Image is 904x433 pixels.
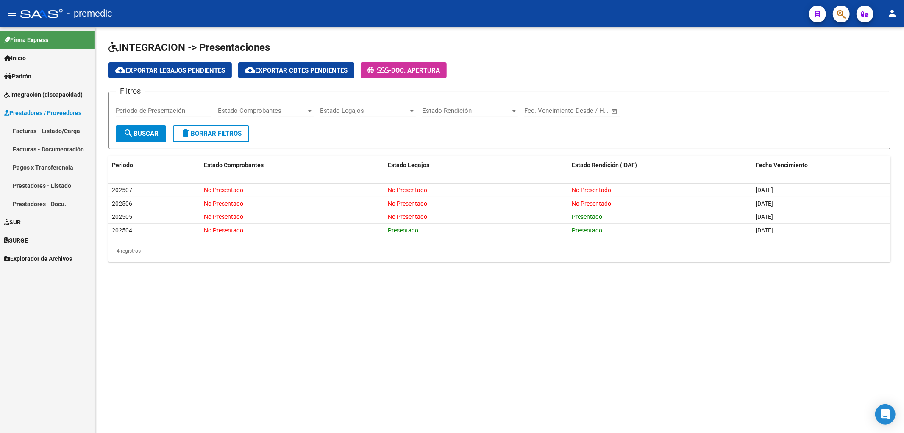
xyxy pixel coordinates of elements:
h3: Filtros [116,85,145,97]
datatable-header-cell: Estado Comprobantes [200,156,384,174]
span: SURGE [4,236,28,245]
span: No Presentado [388,200,427,207]
span: Exportar Legajos Pendientes [115,67,225,74]
span: [DATE] [756,200,773,207]
span: Doc. Apertura [391,67,440,74]
span: 202505 [112,213,132,220]
mat-icon: delete [181,128,191,138]
span: Estado Legajos [388,162,429,168]
div: Open Intercom Messenger [875,404,896,425]
span: Fecha Vencimiento [756,162,808,168]
span: Inicio [4,53,26,63]
span: No Presentado [572,200,611,207]
input: Fecha fin [566,107,607,115]
span: - [367,67,391,74]
button: Exportar Legajos Pendientes [108,62,232,78]
span: Buscar [123,130,159,137]
span: SUR [4,218,21,227]
div: 4 registros [108,240,890,262]
mat-icon: menu [7,8,17,18]
span: Borrar Filtros [181,130,242,137]
span: Presentado [388,227,418,234]
datatable-header-cell: Fecha Vencimiento [752,156,890,174]
span: [DATE] [756,213,773,220]
button: Buscar [116,125,166,142]
datatable-header-cell: Periodo [108,156,200,174]
span: Estado Rendición [422,107,510,115]
span: No Presentado [204,227,243,234]
button: Borrar Filtros [173,125,249,142]
mat-icon: cloud_download [245,65,255,75]
span: [DATE] [756,187,773,193]
span: Presentado [572,227,602,234]
span: No Presentado [388,213,427,220]
span: Presentado [572,213,602,220]
span: 202507 [112,187,132,193]
span: Padrón [4,72,31,81]
span: [DATE] [756,227,773,234]
span: No Presentado [204,200,243,207]
span: Periodo [112,162,133,168]
input: Fecha inicio [524,107,559,115]
span: Exportar Cbtes Pendientes [245,67,348,74]
span: Prestadores / Proveedores [4,108,81,117]
span: 202506 [112,200,132,207]
span: Estado Comprobantes [218,107,306,115]
mat-icon: search [123,128,134,138]
mat-icon: person [887,8,897,18]
datatable-header-cell: Estado Legajos [384,156,568,174]
span: 202504 [112,227,132,234]
span: No Presentado [204,187,243,193]
button: -Doc. Apertura [361,62,447,78]
span: No Presentado [204,213,243,220]
datatable-header-cell: Estado Rendición (IDAF) [568,156,752,174]
span: No Presentado [572,187,611,193]
button: Open calendar [610,106,620,116]
span: INTEGRACION -> Presentaciones [108,42,270,53]
span: Estado Legajos [320,107,408,115]
span: No Presentado [388,187,427,193]
mat-icon: cloud_download [115,65,125,75]
span: Firma Express [4,35,48,45]
button: Exportar Cbtes Pendientes [238,62,354,78]
span: Estado Rendición (IDAF) [572,162,637,168]
span: Explorador de Archivos [4,254,72,263]
span: Integración (discapacidad) [4,90,83,99]
span: - premedic [67,4,112,23]
span: Estado Comprobantes [204,162,264,168]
